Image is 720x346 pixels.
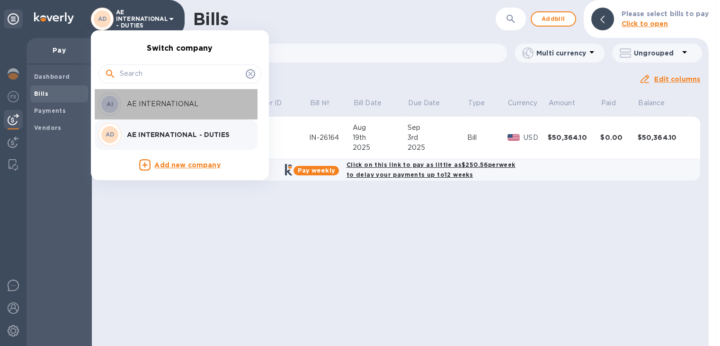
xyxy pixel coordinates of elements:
[127,99,246,109] p: AE INTERNATIONAL
[120,67,242,81] input: Search
[106,131,115,138] b: AD
[107,100,113,108] b: AI
[127,130,246,139] p: AE INTERNATIONAL - DUTIES
[154,160,220,171] p: Add new company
